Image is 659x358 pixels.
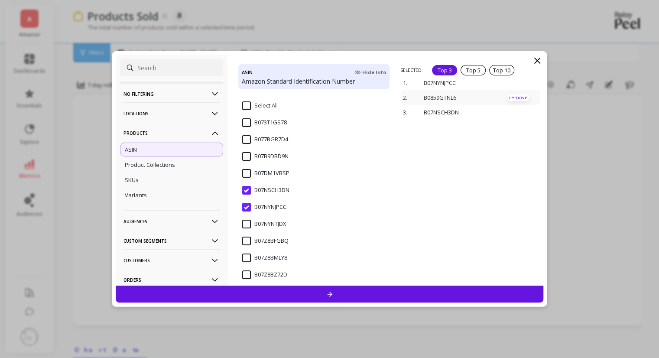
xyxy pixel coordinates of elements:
p: Customers [123,249,220,271]
p: Orders [123,269,220,291]
div: Top 10 [489,65,514,75]
p: SKUs [125,176,139,184]
p: Product Collections [125,161,175,169]
p: Products [123,122,220,144]
p: 2. [403,94,412,101]
p: Amazon Standard Identification Number [242,77,386,86]
span: B07DM1VBSP [242,169,289,178]
p: B0859GTNL6 [424,94,497,101]
p: Variants [125,191,147,199]
p: remove [507,94,529,101]
span: B077BGR7D4 [242,135,288,144]
span: B07Z8BZ72D [242,270,287,279]
p: Audiences [123,210,220,232]
span: B07NYNJPCC [242,203,286,212]
span: Select All [242,101,278,110]
p: No filtering [123,83,220,105]
div: Top 3 [432,65,457,75]
span: B07Z8BMLY8 [242,254,287,262]
p: 3. [403,108,412,116]
p: B07NSCH3DN [424,108,498,116]
span: B07NYNTJDX [242,220,286,228]
span: B07NSCH3DN [242,186,289,195]
div: Top 5 [461,65,486,75]
span: B07B9DRD9N [242,152,289,161]
h4: ASIN [242,68,253,77]
p: ASIN [125,146,137,153]
p: Locations [123,102,220,124]
span: B073T1GS78 [242,118,287,127]
span: Hide Info [354,69,386,76]
p: 1. [403,79,412,87]
input: Search [120,59,223,76]
span: B07Z8BFGBQ [242,237,289,245]
p: Custom Segments [123,230,220,252]
p: SELECTED [400,67,422,73]
p: B07NYNJPCC [424,79,497,87]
